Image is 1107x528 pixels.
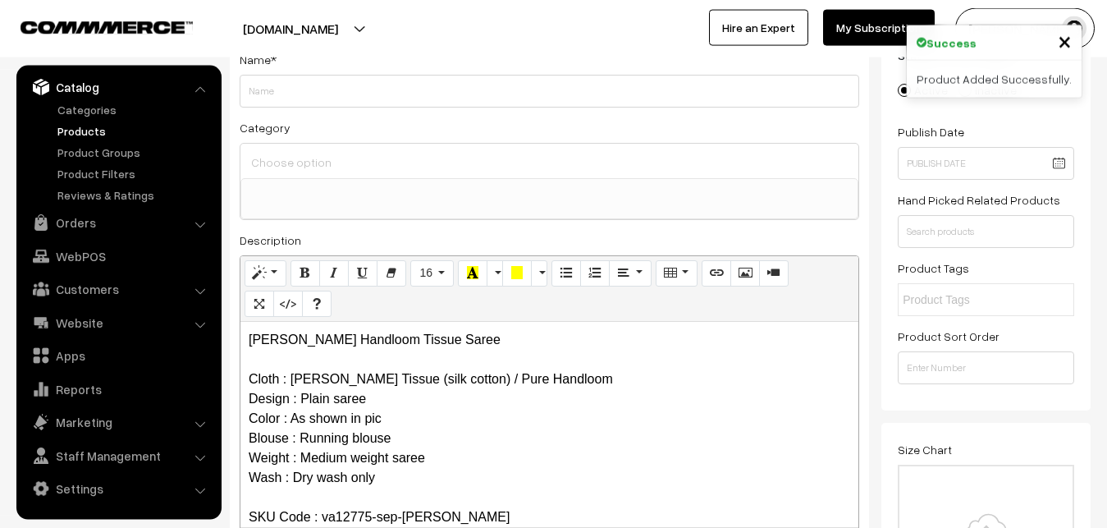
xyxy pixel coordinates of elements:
a: Products [53,122,216,140]
button: More Color [487,260,503,287]
button: Full Screen [245,291,274,317]
img: user [1062,16,1086,41]
a: Product Groups [53,144,216,161]
input: Search products [898,215,1074,248]
span: 16 [419,266,432,279]
label: Size Chart [898,441,952,458]
button: Remove Font Style (CTRL+\) [377,260,406,287]
button: Unordered list (CTRL+SHIFT+NUM7) [551,260,581,287]
input: Choose option [247,150,852,174]
button: Background Color [502,260,532,287]
strong: Success [926,34,977,52]
input: Publish Date [898,147,1074,180]
a: Apps [21,341,216,370]
a: Marketing [21,407,216,437]
a: Reports [21,374,216,404]
label: Active [898,81,948,99]
label: Product Tags [898,259,969,277]
button: Recent Color [458,260,487,287]
a: Customers [21,274,216,304]
button: Bold (CTRL+B) [290,260,320,287]
button: Picture [730,260,760,287]
button: Table [656,260,698,287]
span: × [1058,25,1072,56]
label: Category [240,119,290,136]
button: Video [759,260,789,287]
label: Hand Picked Related Products [898,191,1060,209]
button: Style [245,260,286,287]
input: Enter Number [898,351,1074,384]
button: Paragraph [609,260,651,287]
button: Underline (CTRL+U) [348,260,377,287]
a: Website [21,308,216,337]
img: COMMMERCE [21,21,193,34]
a: Product Filters [53,165,216,182]
button: [PERSON_NAME] [955,8,1095,49]
a: WebPOS [21,241,216,271]
button: Italic (CTRL+I) [319,260,349,287]
button: Ordered list (CTRL+SHIFT+NUM8) [580,260,610,287]
input: Name [240,75,859,108]
a: COMMMERCE [21,16,164,36]
a: Reviews & Ratings [53,186,216,204]
label: Product Sort Order [898,328,1000,345]
a: Catalog [21,72,216,102]
a: Categories [53,101,216,118]
button: Code View [273,291,303,317]
div: Product Added Successfully. [907,61,1082,98]
input: Product Tags [903,292,1046,309]
button: Close [1058,29,1072,53]
a: My Subscription [823,10,935,46]
label: Name [240,51,277,68]
button: Help [302,291,332,317]
button: Font Size [410,260,454,287]
a: Orders [21,208,216,237]
a: Staff Management [21,441,216,471]
a: Settings [21,474,216,503]
button: More Color [531,260,547,287]
button: [DOMAIN_NAME] [185,8,396,49]
button: Link (CTRL+K) [702,260,731,287]
label: Description [240,232,301,249]
a: Hire an Expert [709,10,808,46]
label: Publish Date [898,123,964,140]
